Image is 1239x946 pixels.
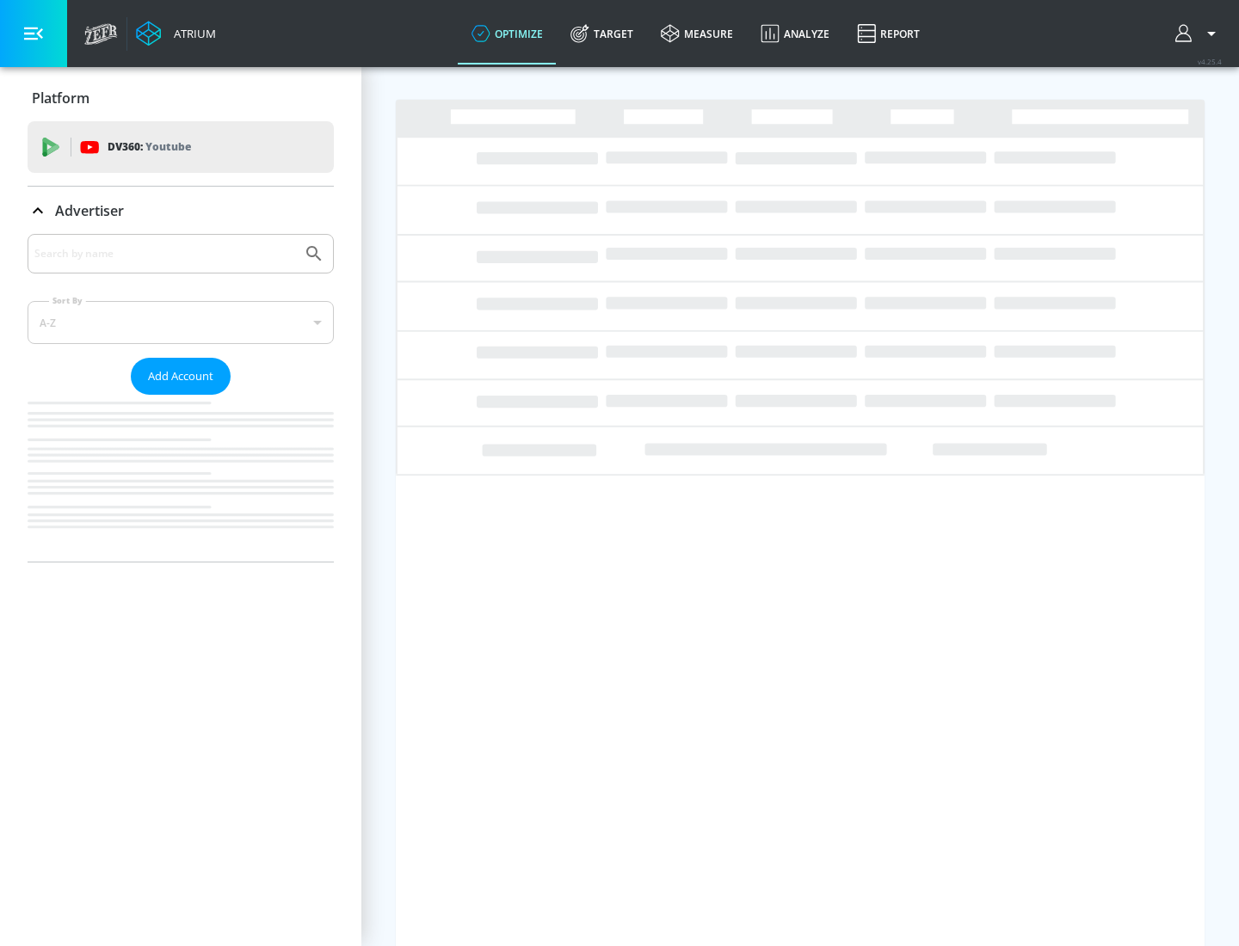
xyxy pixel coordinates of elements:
div: Advertiser [28,234,334,562]
p: Platform [32,89,89,107]
nav: list of Advertiser [28,395,334,562]
a: Atrium [136,21,216,46]
div: Platform [28,74,334,122]
div: A-Z [28,301,334,344]
a: Target [557,3,647,64]
span: Add Account [148,366,213,386]
p: DV360: [108,138,191,157]
a: measure [647,3,747,64]
div: Advertiser [28,187,334,235]
a: optimize [458,3,557,64]
input: Search by name [34,243,295,265]
div: DV360: Youtube [28,121,334,173]
p: Youtube [145,138,191,156]
a: Report [843,3,934,64]
span: v 4.25.4 [1198,57,1222,66]
p: Advertiser [55,201,124,220]
button: Add Account [131,358,231,395]
a: Analyze [747,3,843,64]
div: Atrium [167,26,216,41]
label: Sort By [49,295,86,306]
